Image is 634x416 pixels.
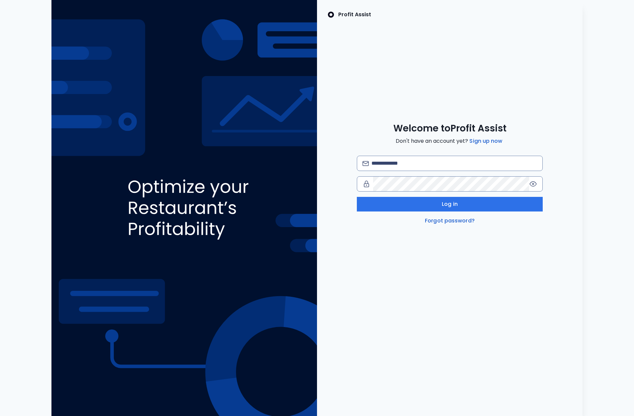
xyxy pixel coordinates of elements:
[396,137,504,145] span: Don't have an account yet?
[393,123,507,134] span: Welcome to Profit Assist
[362,161,369,166] img: email
[357,197,543,211] button: Log in
[442,200,458,208] span: Log in
[468,137,504,145] a: Sign up now
[328,11,334,19] img: SpotOn Logo
[338,11,371,19] p: Profit Assist
[424,217,476,225] a: Forgot password?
